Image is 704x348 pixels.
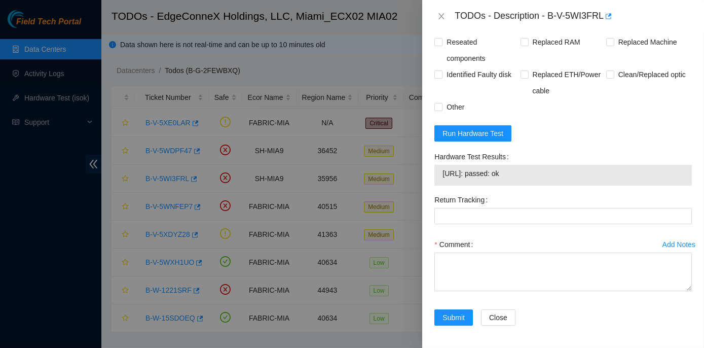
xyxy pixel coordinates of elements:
span: Replaced ETH/Power cable [529,66,606,99]
div: Add Notes [662,241,695,248]
span: Replaced RAM [529,34,584,50]
label: Hardware Test Results [434,149,512,165]
button: Submit [434,309,473,326]
textarea: Comment [434,253,692,291]
label: Comment [434,236,477,253]
span: [URL]: passed: ok [442,168,684,179]
div: TODOs - Description - B-V-5WI3FRL [455,8,692,24]
span: Identified Faulty disk [442,66,515,83]
span: Close [489,312,507,323]
button: Close [434,12,449,21]
span: close [437,12,446,20]
span: Reseated components [442,34,520,66]
span: Submit [442,312,465,323]
input: Return Tracking [434,208,692,224]
button: Close [481,309,515,326]
button: Run Hardware Test [434,125,511,142]
span: Replaced Machine [614,34,681,50]
span: Run Hardware Test [442,128,503,139]
button: Add Notes [662,236,696,253]
label: Return Tracking [434,192,492,208]
span: Other [442,99,468,115]
span: Clean/Replaced optic [614,66,690,83]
